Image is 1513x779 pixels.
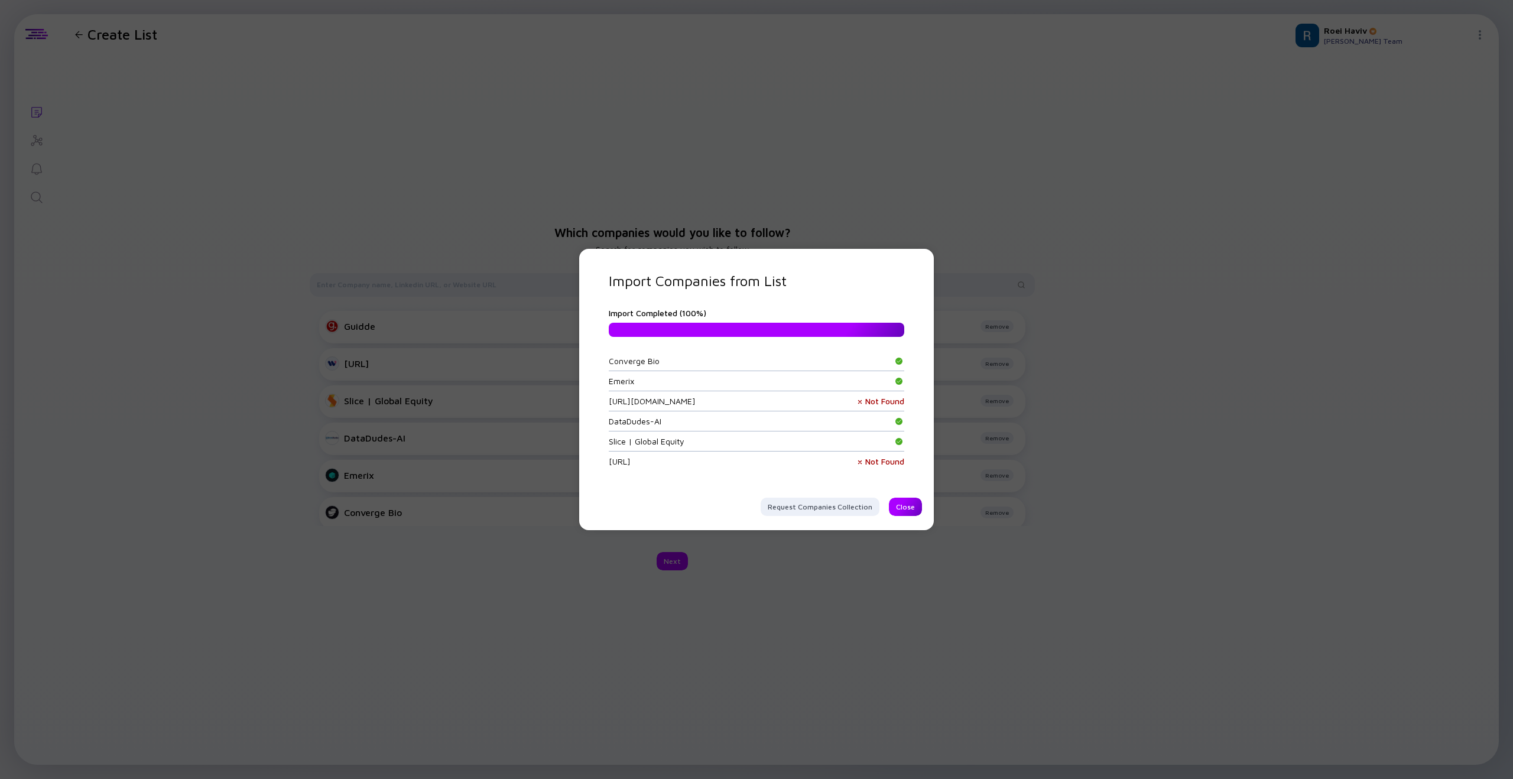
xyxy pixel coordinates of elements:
[609,396,696,406] div: [URL][DOMAIN_NAME]
[609,356,660,366] div: Converge Bio
[609,308,904,318] div: Import Completed ( 100 %)
[857,456,904,466] div: Not Found
[609,272,904,289] h1: Import Companies from List
[889,498,922,516] button: Close
[609,436,684,446] div: Slice | Global Equity
[761,498,879,516] button: Request Companies Collection
[857,396,904,406] div: Not Found
[609,416,661,426] div: DataDudes-AI
[609,376,634,386] div: Emerix
[609,456,631,466] div: [URL]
